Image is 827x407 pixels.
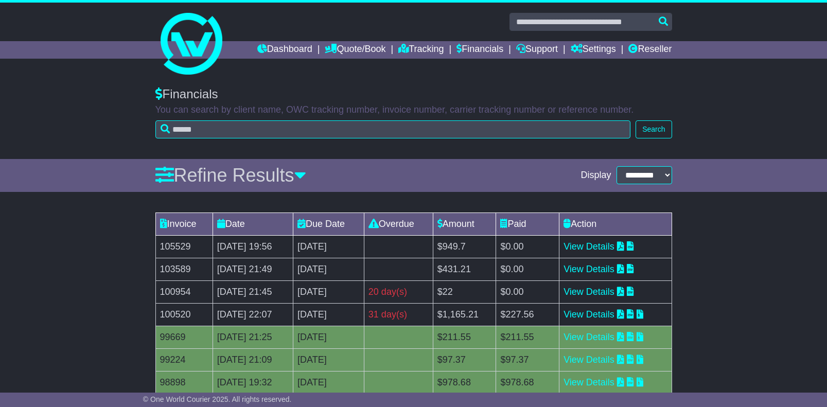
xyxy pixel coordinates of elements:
[213,326,293,348] td: [DATE] 21:25
[368,308,429,322] div: 31 day(s)
[155,165,306,186] a: Refine Results
[433,303,496,326] td: $1,165.21
[433,348,496,371] td: $97.37
[636,120,672,138] button: Search
[496,303,559,326] td: $227.56
[155,326,213,348] td: 99669
[293,235,364,258] td: [DATE]
[155,258,213,280] td: 103589
[433,326,496,348] td: $211.55
[433,258,496,280] td: $431.21
[496,326,559,348] td: $211.55
[564,309,614,320] a: View Details
[433,280,496,303] td: $22
[293,258,364,280] td: [DATE]
[213,235,293,258] td: [DATE] 19:56
[293,280,364,303] td: [DATE]
[155,348,213,371] td: 99224
[325,41,385,59] a: Quote/Book
[564,332,614,342] a: View Details
[364,213,433,235] td: Overdue
[155,213,213,235] td: Invoice
[257,41,312,59] a: Dashboard
[398,41,444,59] a: Tracking
[213,213,293,235] td: Date
[143,395,292,403] span: © One World Courier 2025. All rights reserved.
[496,213,559,235] td: Paid
[559,213,672,235] td: Action
[516,41,558,59] a: Support
[368,285,429,299] div: 20 day(s)
[433,213,496,235] td: Amount
[213,280,293,303] td: [DATE] 21:45
[496,235,559,258] td: $0.00
[571,41,616,59] a: Settings
[564,377,614,387] a: View Details
[564,241,614,252] a: View Details
[496,371,559,394] td: $978.68
[155,303,213,326] td: 100520
[564,264,614,274] a: View Details
[213,258,293,280] td: [DATE] 21:49
[456,41,503,59] a: Financials
[496,348,559,371] td: $97.37
[628,41,672,59] a: Reseller
[213,371,293,394] td: [DATE] 19:32
[433,371,496,394] td: $978.68
[496,280,559,303] td: $0.00
[155,235,213,258] td: 105529
[564,355,614,365] a: View Details
[155,371,213,394] td: 98898
[433,235,496,258] td: $949.7
[293,326,364,348] td: [DATE]
[213,303,293,326] td: [DATE] 22:07
[580,170,611,181] span: Display
[293,213,364,235] td: Due Date
[213,348,293,371] td: [DATE] 21:09
[293,348,364,371] td: [DATE]
[496,258,559,280] td: $0.00
[293,303,364,326] td: [DATE]
[155,104,672,116] p: You can search by client name, OWC tracking number, invoice number, carrier tracking number or re...
[293,371,364,394] td: [DATE]
[155,87,672,102] div: Financials
[155,280,213,303] td: 100954
[564,287,614,297] a: View Details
